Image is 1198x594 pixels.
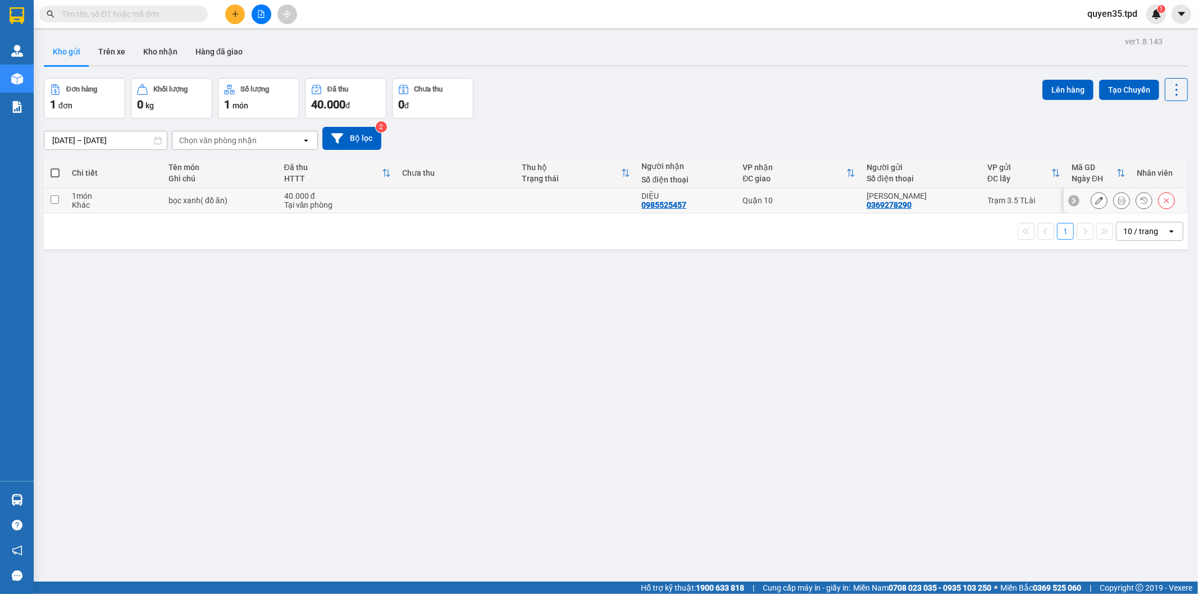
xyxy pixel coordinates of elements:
[225,4,245,24] button: plus
[72,191,158,200] div: 1 món
[1072,174,1117,183] div: Ngày ĐH
[224,98,230,111] span: 1
[12,570,22,581] span: message
[11,101,23,113] img: solution-icon
[302,136,311,145] svg: open
[22,42,147,51] strong: VP: SĐT:
[867,191,976,200] div: lê hùng
[284,191,391,200] div: 40.000 đ
[376,121,387,132] sup: 2
[11,494,23,506] img: warehouse-icon
[743,163,846,172] div: VP nhận
[233,101,248,110] span: món
[1158,5,1165,13] sup: 1
[327,85,348,93] div: Đã thu
[867,174,976,183] div: Số điện thoại
[1136,584,1144,592] span: copyright
[889,583,991,592] strong: 0708 023 035 - 0935 103 250
[1066,158,1131,188] th: Toggle SortBy
[137,98,143,111] span: 0
[743,174,846,183] div: ĐC giao
[1151,9,1161,19] img: icon-new-feature
[1125,35,1163,48] div: ver 1.8.143
[392,78,473,118] button: Chưa thu0đ
[153,85,188,93] div: Khối lượng
[987,174,1051,183] div: ĐC lấy
[311,98,345,111] span: 40.000
[987,196,1060,205] div: Trạm 3.5 TLài
[641,162,731,171] div: Người nhận
[103,65,143,77] span: Quận 10
[277,4,297,24] button: aim
[345,101,350,110] span: đ
[982,158,1066,188] th: Toggle SortBy
[853,582,991,594] span: Miền Nam
[3,79,119,88] strong: N.gửi:
[522,163,621,172] div: Thu hộ
[279,158,397,188] th: Toggle SortBy
[1091,192,1108,209] div: Sửa đơn hàng
[404,101,409,110] span: đ
[1099,80,1159,100] button: Tạo Chuyến
[43,28,125,40] strong: THIÊN PHÁT ĐẠT
[1000,582,1081,594] span: Miền Bắc
[186,38,252,65] button: Hàng đã giao
[47,10,54,18] span: search
[168,196,273,205] div: bọc xanh( đồ ăn)
[763,582,850,594] span: Cung cấp máy in - giấy in:
[284,163,382,172] div: Đã thu
[305,78,386,118] button: Đã thu40.000đ
[867,163,976,172] div: Người gửi
[867,200,912,209] div: 0369278290
[11,45,23,57] img: warehouse-icon
[26,65,143,77] span: Trạm 3.5 TLài ->
[402,168,511,177] div: Chưa thu
[66,85,97,93] div: Đơn hàng
[743,196,855,205] div: Quận 10
[145,101,154,110] span: kg
[11,73,23,85] img: warehouse-icon
[1033,583,1081,592] strong: 0369 525 060
[168,174,273,183] div: Ghi chú
[1177,9,1187,19] span: caret-down
[987,163,1051,172] div: VP gửi
[44,131,167,149] input: Select a date range.
[753,582,754,594] span: |
[240,85,269,93] div: Số lượng
[134,38,186,65] button: Kho nhận
[1042,80,1094,100] button: Lên hàng
[641,191,731,200] div: DIỆU
[58,101,72,110] span: đơn
[1072,163,1117,172] div: Mã GD
[44,78,125,118] button: Đơn hàng1đơn
[696,583,744,592] strong: 1900 633 818
[252,4,271,24] button: file-add
[50,98,56,111] span: 1
[641,582,744,594] span: Hỗ trợ kỹ thuật:
[322,127,381,150] button: Bộ lọc
[168,163,273,172] div: Tên món
[1159,5,1163,13] span: 1
[994,586,997,590] span: ⚪️
[72,200,158,209] div: Khác
[1090,582,1091,594] span: |
[10,7,24,24] img: logo-vxr
[284,200,391,209] div: Tại văn phòng
[1172,4,1191,24] button: caret-down
[131,78,212,118] button: Khối lượng0kg
[62,8,194,20] input: Tìm tên, số ĐT hoặc mã đơn
[21,5,75,14] span: TL2509130001
[1123,226,1158,237] div: 10 / trang
[89,38,134,65] button: Trên xe
[12,545,22,556] span: notification
[102,5,122,14] span: 06:11
[1167,227,1176,236] svg: open
[1057,223,1074,240] button: 1
[218,78,299,118] button: Số lượng1món
[398,98,404,111] span: 0
[231,10,239,18] span: plus
[522,174,621,183] div: Trạng thái
[44,51,127,63] span: PHIẾU GỬI HÀNG
[737,158,861,188] th: Toggle SortBy
[34,42,84,51] span: Trạm 3.5 TLài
